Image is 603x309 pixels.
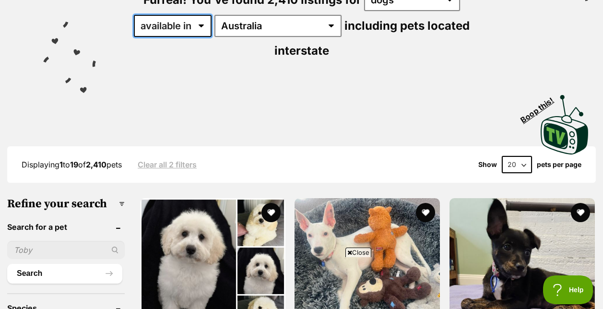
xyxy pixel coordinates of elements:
[127,261,476,304] iframe: Advertisement
[345,248,371,257] span: Close
[7,264,122,283] button: Search
[7,223,125,231] header: Search for a pet
[7,197,125,211] h3: Refine your search
[541,95,589,154] img: PetRescue TV logo
[138,160,197,169] a: Clear all 2 filters
[543,275,593,304] iframe: Help Scout Beacon - Open
[416,203,436,222] button: favourite
[519,90,563,124] span: Boop this!
[86,160,106,169] strong: 2,410
[70,160,78,169] strong: 19
[22,160,122,169] span: Displaying to of pets
[59,160,63,169] strong: 1
[274,19,470,58] span: including pets located interstate
[7,241,125,259] input: Toby
[537,161,581,168] label: pets per page
[571,203,590,222] button: favourite
[541,86,589,156] a: Boop this!
[478,161,497,168] span: Show
[261,203,281,222] button: favourite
